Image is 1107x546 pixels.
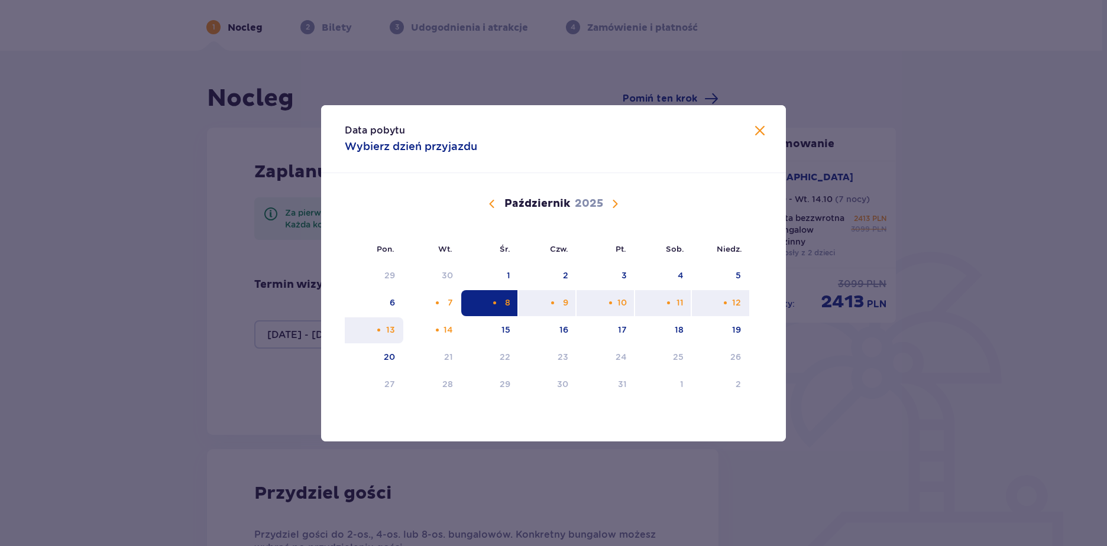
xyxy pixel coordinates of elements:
[618,324,627,336] div: 17
[635,263,692,289] td: Choose sobota, 4 października 2025 as your check-out date. It’s available.
[384,269,395,281] div: 29
[345,372,403,398] td: Not available. poniedziałek, 27 października 2025
[676,297,684,308] div: 11
[390,297,395,308] div: 6
[384,378,395,390] div: 27
[403,344,462,370] td: Not available. wtorek, 21 października 2025
[505,297,510,308] div: 8
[550,244,568,253] small: Czw.
[717,244,742,253] small: Niedz.
[635,344,692,370] td: Not available. sobota, 25 października 2025
[575,197,603,211] p: 2025
[461,317,519,343] td: Choose środa, 15 października 2025 as your check-out date. It’s available.
[519,317,577,343] td: Choose czwartek, 16 października 2025 as your check-out date. It’s available.
[461,263,519,289] td: Choose środa, 1 października 2025 as your check-out date. It’s available.
[444,324,453,336] div: 14
[616,244,626,253] small: Pt.
[577,317,635,343] td: Choose piątek, 17 października 2025 as your check-out date. It’s available.
[692,317,749,343] td: Choose niedziela, 19 października 2025 as your check-out date. It’s available.
[403,263,462,289] td: Choose wtorek, 30 września 2025 as your check-out date. It’s available.
[461,344,519,370] td: Not available. środa, 22 października 2025
[577,263,635,289] td: Choose piątek, 3 października 2025 as your check-out date. It’s available.
[563,297,568,308] div: 9
[500,378,510,390] div: 29
[616,351,627,363] div: 24
[386,324,395,336] div: 13
[680,378,684,390] div: 1
[403,290,462,316] td: Choose wtorek, 7 października 2025 as your check-out date. It’s available.
[519,372,577,398] td: Not available. czwartek, 30 października 2025
[345,290,403,316] td: Choose poniedziałek, 6 października 2025 as your check-out date. It’s available.
[504,197,570,211] p: Październik
[507,269,510,281] div: 1
[345,344,403,370] td: Choose poniedziałek, 20 października 2025 as your check-out date. It’s available.
[666,244,684,253] small: Sob.
[577,344,635,370] td: Not available. piątek, 24 października 2025
[678,269,684,281] div: 4
[577,290,635,316] td: Choose piątek, 10 października 2025 as your check-out date. It’s available.
[577,372,635,398] td: Not available. piątek, 31 października 2025
[444,351,453,363] div: 21
[557,378,568,390] div: 30
[438,244,452,253] small: Wt.
[673,351,684,363] div: 25
[519,263,577,289] td: Choose czwartek, 2 października 2025 as your check-out date. It’s available.
[461,372,519,398] td: Not available. środa, 29 października 2025
[563,269,568,281] div: 2
[500,244,510,253] small: Śr.
[384,351,395,363] div: 20
[403,372,462,398] td: Not available. wtorek, 28 października 2025
[519,290,577,316] td: Choose czwartek, 9 października 2025 as your check-out date. It’s available.
[403,317,462,343] td: Choose wtorek, 14 października 2025 as your check-out date. It’s available.
[675,324,684,336] div: 18
[618,378,627,390] div: 31
[635,290,692,316] td: Choose sobota, 11 października 2025 as your check-out date. It’s available.
[692,263,749,289] td: Choose niedziela, 5 października 2025 as your check-out date. It’s available.
[559,324,568,336] div: 16
[345,139,477,154] p: Wybierz dzień przyjazdu
[321,173,786,418] div: Calendar
[692,290,749,316] td: Choose niedziela, 12 października 2025 as your check-out date. It’s available.
[519,344,577,370] td: Not available. czwartek, 23 października 2025
[622,269,627,281] div: 3
[501,324,510,336] div: 15
[635,372,692,398] td: Not available. sobota, 1 listopada 2025
[345,124,405,137] p: Data pobytu
[345,317,403,343] td: Choose poniedziałek, 13 października 2025 as your check-out date. It’s available.
[500,351,510,363] div: 22
[448,297,453,308] div: 7
[692,344,749,370] td: Not available. niedziela, 26 października 2025
[692,372,749,398] td: Not available. niedziela, 2 listopada 2025
[617,297,627,308] div: 10
[461,290,519,316] td: Selected as start date. środa, 8 października 2025
[635,317,692,343] td: Choose sobota, 18 października 2025 as your check-out date. It’s available.
[558,351,568,363] div: 23
[345,263,403,289] td: Choose poniedziałek, 29 września 2025 as your check-out date. It’s available.
[442,378,453,390] div: 28
[442,269,453,281] div: 30
[377,244,394,253] small: Pon.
